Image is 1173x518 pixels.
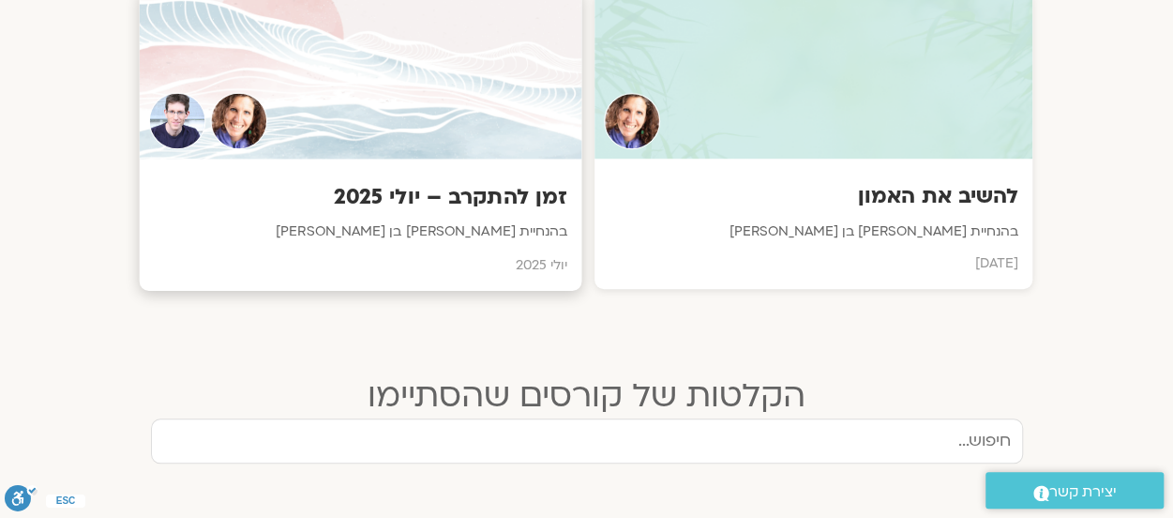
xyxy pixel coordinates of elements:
h3: להשיב את האמון [609,182,1018,210]
span: יצירת קשר [1049,480,1117,505]
p: יולי 2025 [153,253,566,277]
a: יצירת קשר [985,472,1164,509]
p: בהנחיית [PERSON_NAME] בן [PERSON_NAME] [153,221,566,244]
h3: זמן להתקרב – יולי 2025 [153,183,566,212]
input: חיפוש... [151,419,1023,464]
img: Teacher [148,93,205,150]
p: [DATE] [609,252,1018,275]
img: Teacher [604,93,660,149]
img: Teacher [210,93,267,150]
p: בהנחיית [PERSON_NAME] בן [PERSON_NAME] [609,221,1018,243]
h2: הקלטות של קורסים שהסתיימו [151,377,1023,415]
